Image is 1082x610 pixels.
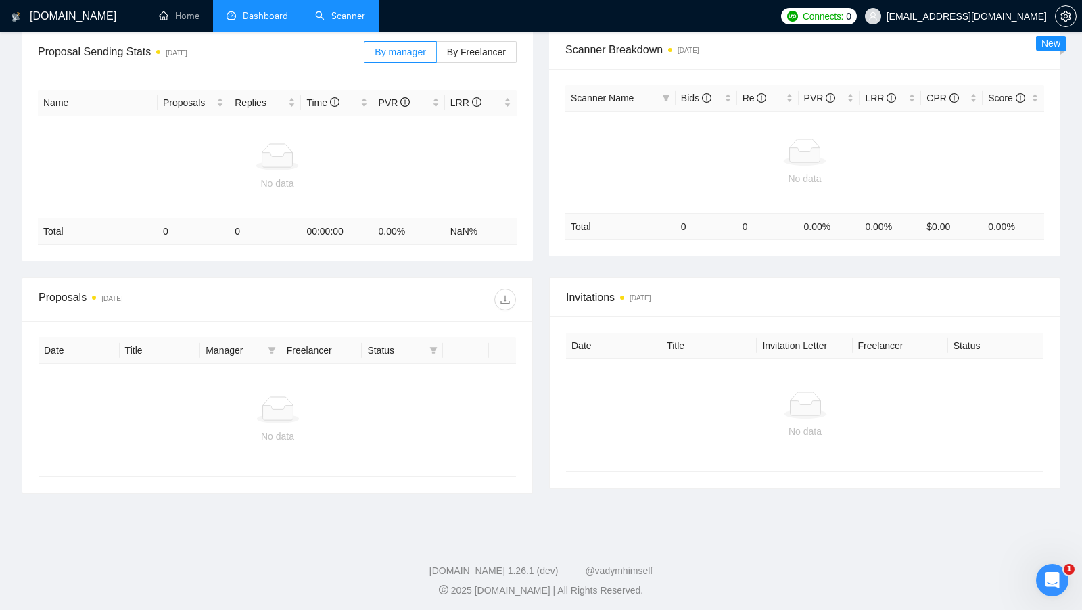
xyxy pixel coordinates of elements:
a: searchScanner [315,10,365,22]
div: 2025 [DOMAIN_NAME] | All Rights Reserved. [11,584,1071,598]
td: 0 [737,213,799,239]
span: info-circle [826,93,835,103]
span: By Freelancer [447,47,506,57]
span: Bids [681,93,711,103]
span: Proposals [163,95,214,110]
span: Status [367,343,424,358]
td: 0.00 % [983,213,1044,239]
span: New [1041,38,1060,49]
span: info-circle [757,93,766,103]
span: Dashboard [243,10,288,22]
span: Re [743,93,767,103]
div: No data [49,429,506,444]
td: 00:00:00 [301,218,373,245]
a: setting [1055,11,1077,22]
span: Connects: [803,9,843,24]
span: filter [427,340,440,360]
th: Date [39,337,120,364]
span: filter [429,346,438,354]
iframe: Intercom live chat [1036,564,1068,596]
span: info-circle [949,93,959,103]
div: No data [43,176,511,191]
span: info-circle [887,93,896,103]
span: Scanner Breakdown [565,41,1044,58]
span: info-circle [702,93,711,103]
div: No data [571,171,1039,186]
td: 0 [158,218,229,245]
span: LRR [865,93,896,103]
span: CPR [926,93,958,103]
th: Replies [229,90,301,116]
a: homeHome [159,10,199,22]
td: 0.00 % [799,213,860,239]
th: Name [38,90,158,116]
span: info-circle [400,97,410,107]
th: Date [566,333,661,359]
span: Manager [206,343,262,358]
div: No data [577,424,1033,439]
td: 0.00 % [860,213,921,239]
span: 0 [846,9,851,24]
button: download [494,289,516,310]
time: [DATE] [101,295,122,302]
span: filter [659,88,673,108]
span: LRR [450,97,481,108]
span: Proposal Sending Stats [38,43,364,60]
th: Title [661,333,757,359]
time: [DATE] [630,294,651,302]
button: setting [1055,5,1077,27]
img: logo [11,6,21,28]
span: Scanner Name [571,93,634,103]
span: user [868,11,878,21]
td: $ 0.00 [921,213,983,239]
th: Freelancer [853,333,948,359]
td: 0 [676,213,737,239]
th: Freelancer [281,337,362,364]
span: info-circle [1016,93,1025,103]
span: filter [265,340,279,360]
span: PVR [379,97,410,108]
span: Time [306,97,339,108]
a: @vadymhimself [585,565,653,576]
span: Replies [235,95,285,110]
span: info-circle [330,97,339,107]
span: copyright [439,585,448,594]
time: [DATE] [166,49,187,57]
td: 0 [229,218,301,245]
time: [DATE] [678,47,699,54]
span: Invitations [566,289,1043,306]
span: filter [662,94,670,102]
img: upwork-logo.png [787,11,798,22]
span: filter [268,346,276,354]
span: dashboard [227,11,236,20]
span: PVR [804,93,836,103]
a: [DOMAIN_NAME] 1.26.1 (dev) [429,565,559,576]
td: Total [565,213,676,239]
th: Invitation Letter [757,333,852,359]
td: 0.00 % [373,218,445,245]
span: By manager [375,47,425,57]
td: Total [38,218,158,245]
th: Proposals [158,90,229,116]
th: Manager [200,337,281,364]
div: Proposals [39,289,277,310]
th: Status [948,333,1043,359]
span: setting [1056,11,1076,22]
span: info-circle [472,97,481,107]
span: download [495,294,515,305]
span: Score [988,93,1025,103]
span: 1 [1064,564,1075,575]
th: Title [120,337,201,364]
td: NaN % [445,218,517,245]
